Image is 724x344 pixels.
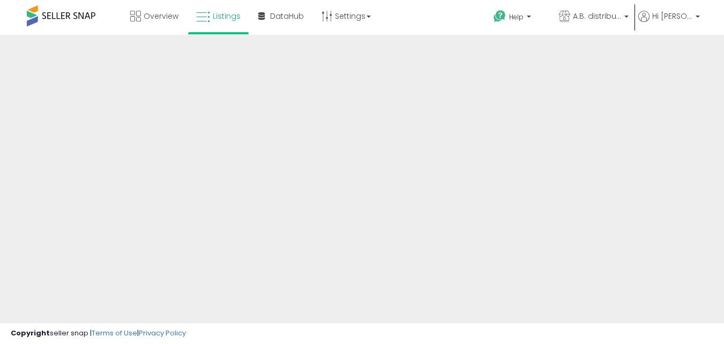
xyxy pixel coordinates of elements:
[213,11,241,21] span: Listings
[652,11,692,21] span: Hi [PERSON_NAME]
[139,328,186,338] a: Privacy Policy
[509,12,524,21] span: Help
[270,11,304,21] span: DataHub
[144,11,178,21] span: Overview
[493,10,506,23] i: Get Help
[92,328,137,338] a: Terms of Use
[11,328,50,338] strong: Copyright
[573,11,621,21] span: A.B. distribution
[638,11,700,35] a: Hi [PERSON_NAME]
[485,2,549,35] a: Help
[11,328,186,339] div: seller snap | |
